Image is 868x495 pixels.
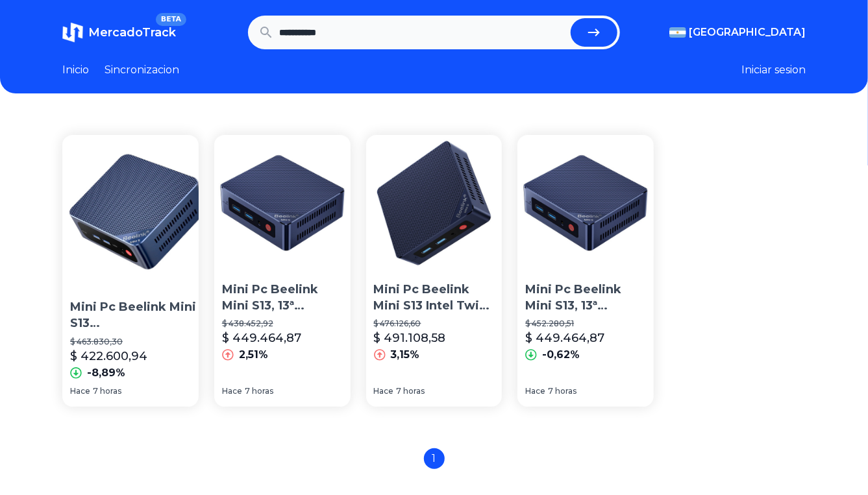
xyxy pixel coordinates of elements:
[70,299,208,332] p: Mini Pc Beelink Mini S13 [GEOGRAPHIC_DATA]-n150 16gb Ram 500gb Ssd
[214,135,351,407] a: Mini Pc Beelink Mini S13, 13ª Generación, Intel N150, 16 Gb/Mini Pc Beelink Mini S13, 13ª Generac...
[366,135,502,271] img: Mini Pc Beelink Mini S13 Intel Twin Lake N150 Ssd De 16 Gb/1
[87,365,125,381] p: -8,89%
[214,135,351,271] img: Mini Pc Beelink Mini S13, 13ª Generación, Intel N150, 16 Gb/
[517,135,654,407] a: Mini Pc Beelink Mini S13, 13ª Generación, Intel N150, 16 Gb/Mini Pc Beelink Mini S13, 13ª Generac...
[62,62,89,78] a: Inicio
[669,27,686,38] img: Argentina
[669,25,806,40] button: [GEOGRAPHIC_DATA]
[525,386,545,396] span: Hace
[88,25,176,40] span: MercadoTrack
[525,329,604,347] p: $ 449.464,87
[525,282,646,314] p: Mini Pc Beelink Mini S13, 13ª Generación, Intel N150, 16 Gb/
[245,386,273,396] span: 7 horas
[105,62,179,78] a: Sincronizacion
[366,135,502,407] a: Mini Pc Beelink Mini S13 Intel Twin Lake N150 Ssd De 16 Gb/1Mini Pc Beelink Mini S13 Intel Twin L...
[62,135,199,407] a: Mini Pc Beelink Mini S13 Alder Lake-n150 16gb Ram 500gb SsdMini Pc Beelink Mini S13 [GEOGRAPHIC_D...
[70,337,208,347] p: $ 463.830,30
[239,347,268,363] p: 2,51%
[70,386,90,396] span: Hace
[222,319,343,329] p: $ 438.452,92
[542,347,580,363] p: -0,62%
[374,319,495,329] p: $ 476.126,60
[391,347,420,363] p: 3,15%
[62,22,176,43] a: MercadoTrackBETA
[62,135,216,289] img: Mini Pc Beelink Mini S13 Alder Lake-n150 16gb Ram 500gb Ssd
[222,386,242,396] span: Hace
[156,13,186,26] span: BETA
[741,62,806,78] button: Iniciar sesion
[374,386,394,396] span: Hace
[374,282,495,314] p: Mini Pc Beelink Mini S13 Intel Twin Lake N150 Ssd De 16 Gb/1
[222,329,301,347] p: $ 449.464,87
[397,386,425,396] span: 7 horas
[517,135,654,271] img: Mini Pc Beelink Mini S13, 13ª Generación, Intel N150, 16 Gb/
[70,347,147,365] p: $ 422.600,94
[689,25,806,40] span: [GEOGRAPHIC_DATA]
[548,386,577,396] span: 7 horas
[222,282,343,314] p: Mini Pc Beelink Mini S13, 13ª Generación, Intel N150, 16 Gb/
[374,329,446,347] p: $ 491.108,58
[93,386,121,396] span: 7 horas
[62,22,83,43] img: MercadoTrack
[525,319,646,329] p: $ 452.280,51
